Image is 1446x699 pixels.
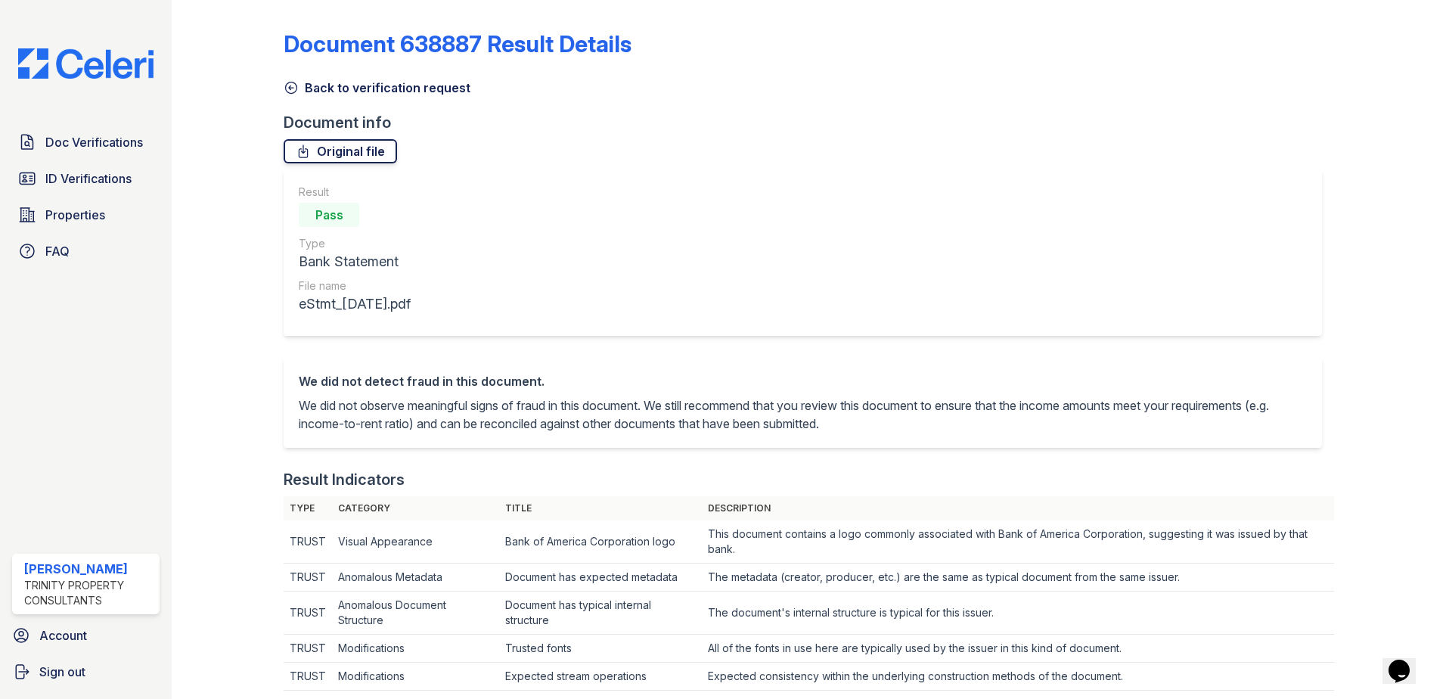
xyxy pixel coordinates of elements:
td: All of the fonts in use here are typically used by the issuer in this kind of document. [702,635,1334,663]
div: Document info [284,112,1334,133]
a: Doc Verifications [12,127,160,157]
a: Original file [284,139,397,163]
span: Doc Verifications [45,133,143,151]
p: We did not observe meaningful signs of fraud in this document. We still recommend that you review... [299,396,1307,433]
span: ID Verifications [45,169,132,188]
a: Back to verification request [284,79,470,97]
span: Properties [45,206,105,224]
div: eStmt_[DATE].pdf [299,294,411,315]
img: CE_Logo_Blue-a8612792a0a2168367f1c8372b55b34899dd931a85d93a1a3d3e32e68fde9ad4.png [6,48,166,79]
td: The document's internal structure is typical for this issuer. [702,592,1334,635]
td: Anomalous Document Structure [332,592,499,635]
td: The metadata (creator, producer, etc.) are the same as typical document from the same issuer. [702,564,1334,592]
td: Trusted fonts [499,635,702,663]
th: Title [499,496,702,520]
iframe: chat widget [1382,638,1431,684]
div: Trinity Property Consultants [24,578,154,608]
div: Bank Statement [299,251,411,272]
th: Category [332,496,499,520]
a: Properties [12,200,160,230]
td: This document contains a logo commonly associated with Bank of America Corporation, suggesting it... [702,520,1334,564]
td: Document has typical internal structure [499,592,702,635]
a: Sign out [6,657,166,687]
a: Document 638887 Result Details [284,30,631,57]
a: Account [6,620,166,651]
td: TRUST [284,592,332,635]
td: TRUST [284,564,332,592]
td: Bank of America Corporation logo [499,520,702,564]
td: Modifications [332,663,499,691]
div: Result Indicators [284,469,405,490]
td: TRUST [284,663,332,691]
span: Account [39,626,87,645]
td: Expected stream operations [499,663,702,691]
div: Pass [299,203,359,227]
div: We did not detect fraud in this document. [299,372,1307,390]
a: ID Verifications [12,163,160,194]
span: Sign out [39,663,85,681]
th: Type [284,496,332,520]
td: Anomalous Metadata [332,564,499,592]
td: Modifications [332,635,499,663]
div: [PERSON_NAME] [24,560,154,578]
span: FAQ [45,242,70,260]
td: TRUST [284,520,332,564]
td: TRUST [284,635,332,663]
th: Description [702,496,1334,520]
div: File name [299,278,411,294]
td: Document has expected metadata [499,564,702,592]
td: Expected consistency within the underlying construction methods of the document. [702,663,1334,691]
div: Type [299,236,411,251]
div: Result [299,185,411,200]
a: FAQ [12,236,160,266]
td: Visual Appearance [332,520,499,564]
